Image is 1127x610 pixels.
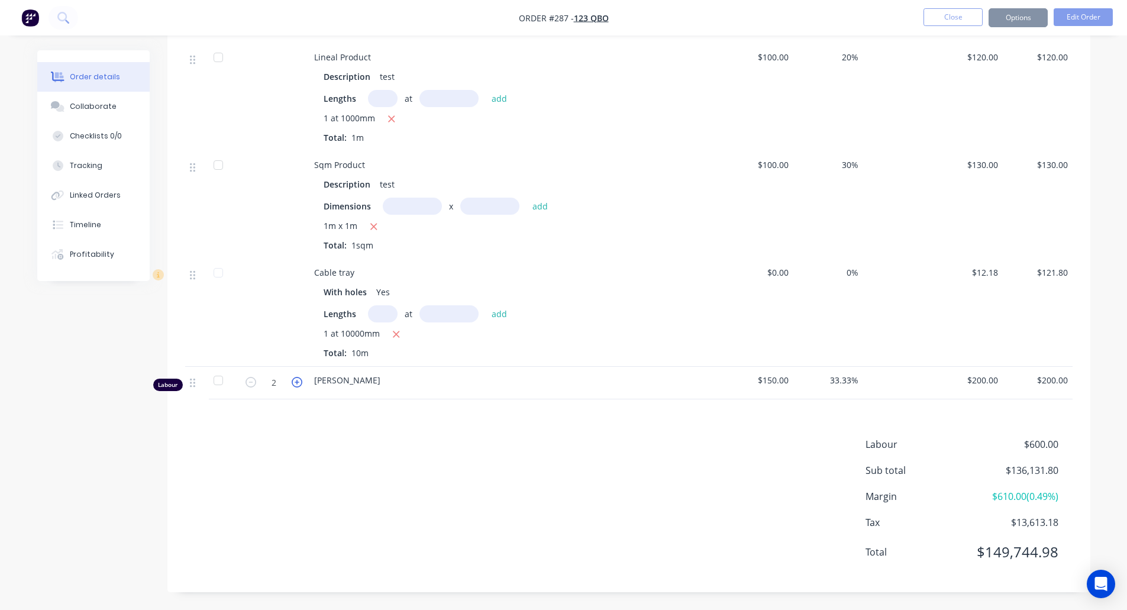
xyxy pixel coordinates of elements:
[1007,374,1068,386] span: $200.00
[324,308,356,320] span: Lengths
[1007,159,1068,171] span: $130.00
[314,267,354,278] span: Cable tray
[37,180,150,210] button: Linked Orders
[449,200,453,212] span: x
[37,62,150,92] button: Order details
[938,159,998,171] span: $130.00
[324,176,375,193] div: Description
[798,374,858,386] span: 33.33%
[728,51,789,63] span: $100.00
[970,515,1058,530] span: $13,613.18
[866,545,971,559] span: Total
[324,92,356,105] span: Lengths
[324,220,357,234] span: 1m x 1m
[70,190,121,201] div: Linked Orders
[798,159,858,171] span: 30%
[314,375,380,386] span: [PERSON_NAME]
[37,121,150,151] button: Checklists 0/0
[486,306,514,322] button: add
[405,308,412,320] span: at
[37,240,150,269] button: Profitability
[574,12,609,24] a: 123 QBO
[798,266,858,279] span: 0%
[324,68,375,85] div: Description
[375,176,399,193] div: test
[70,131,122,141] div: Checklists 0/0
[372,283,395,301] div: Yes
[37,151,150,180] button: Tracking
[153,379,183,391] div: Labour
[728,266,789,279] span: $0.00
[314,159,365,170] span: Sqm Product
[923,8,983,26] button: Close
[405,92,412,105] span: at
[324,240,347,251] span: Total:
[970,489,1058,504] span: $610.00 ( 0.49 %)
[70,101,117,112] div: Collaborate
[1007,266,1068,279] span: $121.80
[1087,570,1115,598] div: Open Intercom Messenger
[970,437,1058,451] span: $600.00
[324,112,375,127] span: 1 at 1000mm
[866,489,971,504] span: Margin
[527,198,554,214] button: add
[21,9,39,27] img: Factory
[70,72,120,82] div: Order details
[938,266,998,279] span: $12.18
[324,132,347,143] span: Total:
[70,249,114,260] div: Profitability
[728,159,789,171] span: $100.00
[347,240,378,251] span: 1sqm
[324,283,372,301] div: With holes
[970,463,1058,477] span: $136,131.80
[866,437,971,451] span: Labour
[970,541,1058,563] span: $149,744.98
[324,200,371,212] span: Dimensions
[866,515,971,530] span: Tax
[989,8,1048,27] button: Options
[70,160,102,171] div: Tracking
[324,327,380,342] span: 1 at 10000mm
[1054,8,1113,26] button: Edit Order
[37,92,150,121] button: Collaborate
[866,463,971,477] span: Sub total
[728,374,789,386] span: $150.00
[938,51,998,63] span: $120.00
[347,132,369,143] span: 1m
[347,347,373,359] span: 10m
[1007,51,1068,63] span: $120.00
[324,347,347,359] span: Total:
[798,51,858,63] span: 20%
[519,12,574,24] span: Order #287 -
[37,210,150,240] button: Timeline
[486,91,514,106] button: add
[70,220,101,230] div: Timeline
[938,374,998,386] span: $200.00
[375,68,399,85] div: test
[314,51,371,63] span: Lineal Product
